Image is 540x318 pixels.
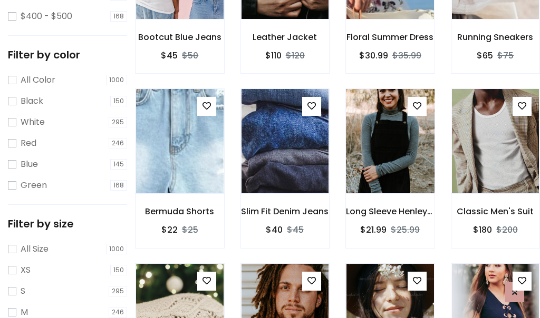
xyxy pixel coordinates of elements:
[109,117,127,127] span: 295
[8,48,127,61] h5: Filter by color
[286,49,305,62] del: $120
[392,49,421,62] del: $35.99
[109,138,127,148] span: 246
[360,225,387,235] h6: $21.99
[241,206,330,216] h6: Slim Fit Denim Jeans
[287,224,304,236] del: $45
[496,224,518,236] del: $200
[110,11,127,22] span: 168
[266,225,283,235] h6: $40
[21,264,31,276] label: XS
[21,137,36,150] label: Red
[265,51,282,61] h6: $110
[451,32,540,42] h6: Running Sneakers
[21,10,72,23] label: $400 - $500
[8,217,127,230] h5: Filter by size
[21,158,38,171] label: Blue
[106,244,127,254] span: 1000
[109,286,127,296] span: 295
[110,159,127,170] span: 145
[21,179,47,192] label: Green
[359,51,388,61] h6: $30.99
[110,96,127,106] span: 150
[21,74,55,86] label: All Color
[346,206,435,216] h6: Long Sleeve Henley T-Shirt
[109,307,127,317] span: 246
[391,224,420,236] del: $25.99
[241,32,330,42] h6: Leather Jacket
[21,285,25,297] label: S
[106,75,127,85] span: 1000
[182,49,198,62] del: $50
[346,32,435,42] h6: Floral Summer Dress
[110,265,127,275] span: 150
[182,224,198,236] del: $25
[161,51,178,61] h6: $45
[21,243,49,255] label: All Size
[161,225,178,235] h6: $22
[473,225,492,235] h6: $180
[451,206,540,216] h6: Classic Men's Suit
[477,51,493,61] h6: $65
[21,116,45,128] label: White
[21,95,43,107] label: Black
[136,206,224,216] h6: Bermuda Shorts
[136,32,224,42] h6: Bootcut Blue Jeans
[497,49,514,62] del: $75
[110,180,127,191] span: 168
